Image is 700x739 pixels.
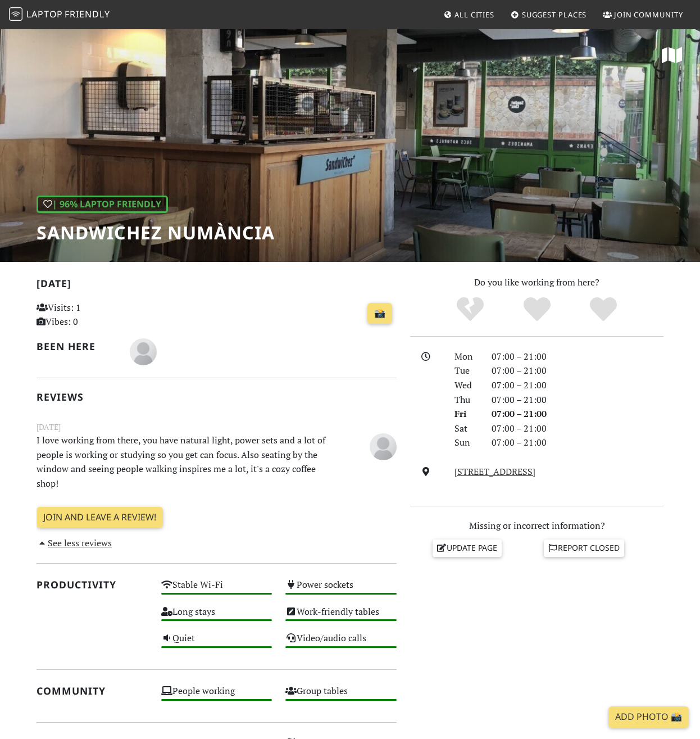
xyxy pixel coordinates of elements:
div: Long stays [154,604,279,631]
div: Sun [448,436,485,450]
span: Friendly [65,8,110,20]
h2: Been here [37,341,116,352]
div: 07:00 – 21:00 [485,350,670,364]
h1: SandwiChez Numància [37,222,275,243]
h2: Reviews [37,391,397,403]
img: blank-535327c66bd565773addf3077783bbfce4b00ec00e9fd257753287c682c7fa38.png [370,433,397,460]
div: Stable Wi-Fi [154,577,279,604]
a: [STREET_ADDRESS] [454,465,535,478]
a: LaptopFriendly LaptopFriendly [9,5,110,25]
span: Join Community [614,10,683,20]
span: All Cities [454,10,494,20]
div: 07:00 – 21:00 [485,421,670,436]
div: Group tables [279,683,403,710]
div: Definitely! [570,296,637,324]
div: Power sockets [279,577,403,604]
div: | 96% Laptop Friendly [37,196,168,214]
a: Suggest Places [506,4,592,25]
div: Thu [448,393,485,407]
a: See less reviews [37,537,112,549]
h2: Productivity [37,579,148,591]
a: 📸 [367,303,392,324]
div: Work-friendly tables [279,604,403,631]
a: Join and leave a review! [37,507,163,528]
div: People working [154,683,279,710]
img: LaptopFriendly [9,7,22,21]
div: Quiet [154,630,279,657]
p: I love working from there, you have natural light, power sets and a lot of people is working or s... [30,433,341,491]
a: All Cities [439,4,499,25]
a: Report closed [544,539,625,556]
div: Yes [503,296,570,324]
div: 07:00 – 21:00 [485,436,670,450]
div: No [437,296,503,324]
div: Fri [448,407,485,421]
div: 07:00 – 21:00 [485,364,670,378]
img: blank-535327c66bd565773addf3077783bbfce4b00ec00e9fd257753287c682c7fa38.png [130,338,157,365]
p: Do you like working from here? [410,275,663,290]
p: Visits: 1 Vibes: 0 [37,301,148,329]
a: Update page [433,539,502,556]
div: Video/audio calls [279,630,403,657]
a: Add Photo 📸 [608,706,689,728]
p: Missing or incorrect information? [410,519,663,533]
span: Suggest Places [522,10,587,20]
span: María Lirio [370,439,397,452]
h2: [DATE] [37,278,397,294]
div: Mon [448,350,485,364]
div: Tue [448,364,485,378]
a: Join Community [598,4,688,25]
div: Wed [448,378,485,393]
span: María Lirio [130,344,157,357]
small: [DATE] [30,421,403,433]
h2: Community [37,685,148,697]
div: 07:00 – 21:00 [485,407,670,421]
span: Laptop [26,8,63,20]
div: 07:00 – 21:00 [485,378,670,393]
div: 07:00 – 21:00 [485,393,670,407]
div: Sat [448,421,485,436]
